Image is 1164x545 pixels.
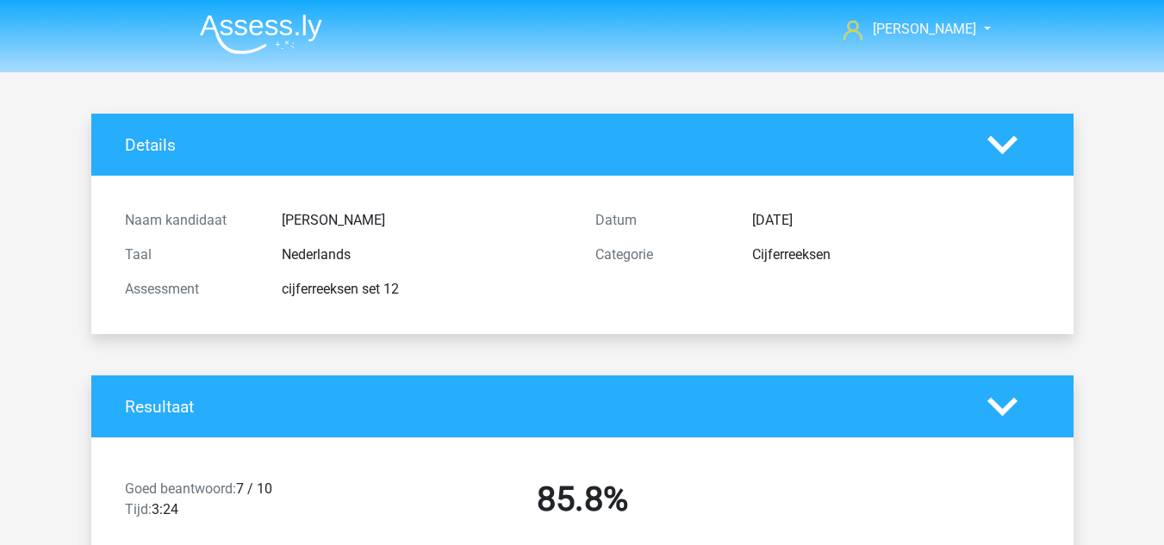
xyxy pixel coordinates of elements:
[112,279,269,300] div: Assessment
[125,480,236,497] span: Goed beantwoord:
[739,245,1053,265] div: Cijferreeksen
[269,210,582,231] div: [PERSON_NAME]
[582,245,739,265] div: Categorie
[112,245,269,265] div: Taal
[269,279,582,300] div: cijferreeksen set 12
[873,21,976,37] span: [PERSON_NAME]
[582,210,739,231] div: Datum
[112,210,269,231] div: Naam kandidaat
[360,479,805,520] h2: 85.8%
[200,14,322,54] img: Assessly
[739,210,1053,231] div: [DATE]
[112,479,347,527] div: 7 / 10 3:24
[269,245,582,265] div: Nederlands
[125,135,962,155] h4: Details
[837,19,978,40] a: [PERSON_NAME]
[125,501,152,517] span: Tijd:
[125,397,962,417] h4: Resultaat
